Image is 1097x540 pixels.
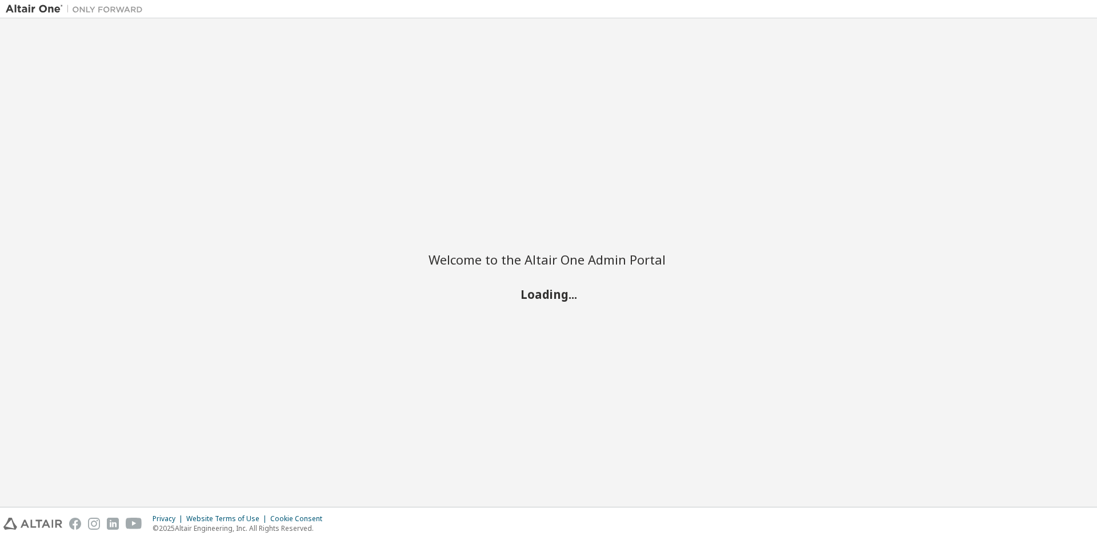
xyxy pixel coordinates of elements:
[186,514,270,523] div: Website Terms of Use
[6,3,149,15] img: Altair One
[88,518,100,530] img: instagram.svg
[429,286,668,301] h2: Loading...
[153,523,329,533] p: © 2025 Altair Engineering, Inc. All Rights Reserved.
[153,514,186,523] div: Privacy
[69,518,81,530] img: facebook.svg
[3,518,62,530] img: altair_logo.svg
[107,518,119,530] img: linkedin.svg
[429,251,668,267] h2: Welcome to the Altair One Admin Portal
[126,518,142,530] img: youtube.svg
[270,514,329,523] div: Cookie Consent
